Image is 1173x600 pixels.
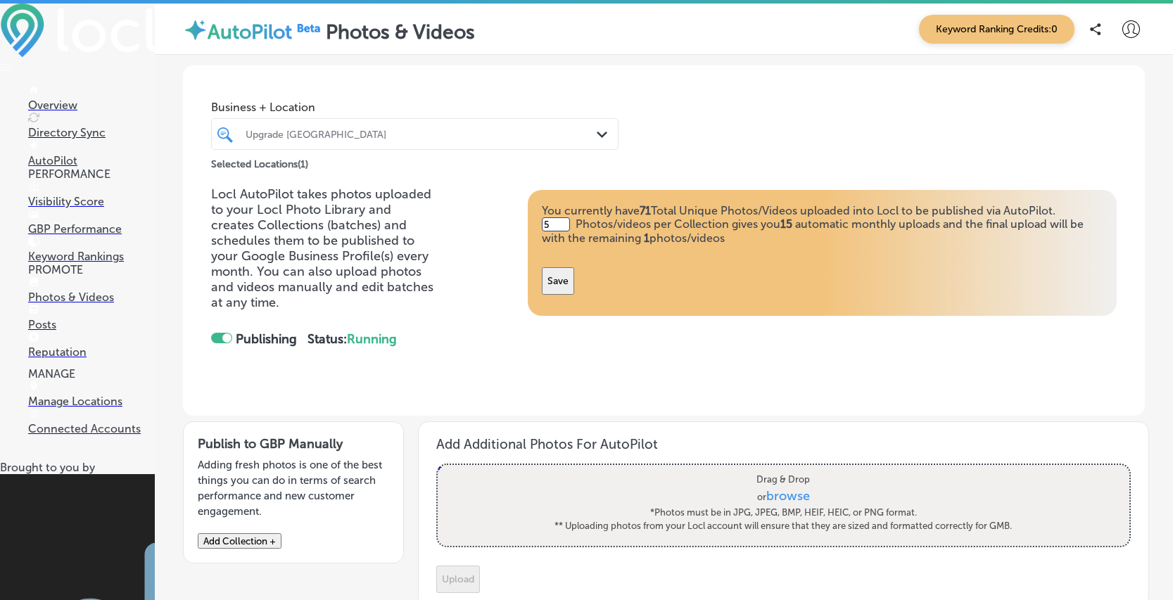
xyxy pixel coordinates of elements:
p: Selected Locations ( 1 ) [211,153,308,170]
span: browse [766,488,810,504]
label: Drag & Drop or *Photos must be in JPG, JPEG, BMP, HEIF, HEIC, or PNG format. ** Uploading photos ... [550,468,1017,538]
b: 71 [640,204,651,217]
button: Upload [436,566,480,593]
a: Posts [28,305,155,331]
input: 10 [542,217,570,231]
a: AutoPilot [28,141,155,167]
a: Manage Locations [28,381,155,408]
p: Posts [28,318,155,331]
p: AutoPilot [28,154,155,167]
p: Adding fresh photos is one of the best things you can do in terms of search performance and new c... [198,457,389,519]
h3: Add Additional Photos For AutoPilot [436,436,1131,452]
a: Visibility Score [28,181,155,208]
p: Photos & Videos [28,291,155,304]
label: Photos & Videos [326,20,475,44]
a: GBP Performance [28,209,155,236]
img: Beta [292,20,326,35]
p: Visibility Score [28,195,155,208]
b: 15 [780,217,795,231]
div: You currently have Total Unique Photos/Videos uploaded into Locl to be published via AutoPilot. [542,204,1103,245]
p: Locl AutoPilot takes photos uploaded to your Locl Photo Library and creates Collections (batches)... [211,186,438,310]
p: Overview [28,98,155,112]
p: Directory Sync [28,126,155,139]
button: Add Collection + [198,533,281,549]
p: GBP Performance [28,222,155,236]
a: Keyword Rankings [28,236,155,263]
p: Reputation [28,345,155,359]
span: Business + Location [211,101,619,114]
span: Keyword Ranking Credits: 0 [919,15,1074,44]
button: Save [542,267,574,295]
p: PROMOTE [28,263,155,276]
div: Photos/videos per Collection gives you automatic monthly uploads and the final upload will be wit... [542,217,1103,245]
a: Directory Sync [28,113,155,139]
p: Manage Locations [28,395,155,408]
p: PERFORMANCE [28,167,155,181]
span: Running [347,331,397,347]
strong: Publishing [236,331,297,347]
div: Upgrade [GEOGRAPHIC_DATA] [246,128,598,140]
p: Connected Accounts [28,422,155,435]
a: Reputation [28,332,155,359]
a: Photos & Videos [28,277,155,304]
p: Keyword Rankings [28,250,155,263]
b: 1 [641,231,649,245]
a: Overview [28,85,155,112]
p: MANAGE [28,367,155,381]
strong: Status: [307,331,397,347]
a: Connected Accounts [28,409,155,435]
h3: Publish to GBP Manually [198,436,389,452]
label: AutoPilot [208,20,292,44]
img: autopilot-icon [183,18,208,42]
